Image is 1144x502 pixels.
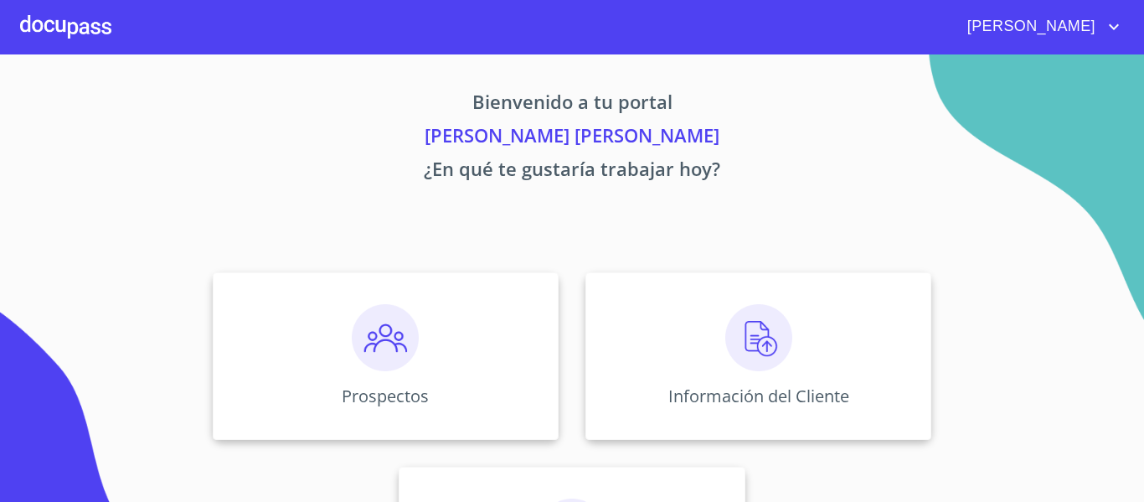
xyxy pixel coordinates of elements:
[668,385,849,407] p: Información del Cliente
[955,13,1104,40] span: [PERSON_NAME]
[56,122,1088,155] p: [PERSON_NAME] [PERSON_NAME]
[342,385,429,407] p: Prospectos
[955,13,1124,40] button: account of current user
[56,155,1088,189] p: ¿En qué te gustaría trabajar hoy?
[352,304,419,371] img: prospectos.png
[56,88,1088,122] p: Bienvenido a tu portal
[725,304,792,371] img: carga.png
